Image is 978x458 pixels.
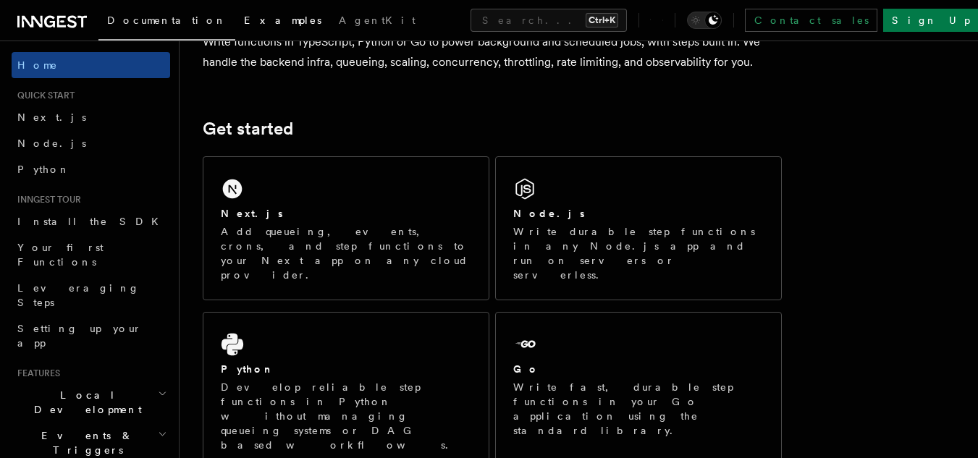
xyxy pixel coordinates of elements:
span: Your first Functions [17,242,104,268]
p: Develop reliable step functions in Python without managing queueing systems or DAG based workflows. [221,380,471,452]
h2: Python [221,362,274,376]
a: Contact sales [745,9,877,32]
h2: Node.js [513,206,585,221]
a: Install the SDK [12,208,170,234]
button: Search...Ctrl+K [471,9,627,32]
a: Node.jsWrite durable step functions in any Node.js app and run on servers or serverless. [495,156,782,300]
a: Python [12,156,170,182]
h2: Go [513,362,539,376]
p: Add queueing, events, crons, and step functions to your Next app on any cloud provider. [221,224,471,282]
a: Leveraging Steps [12,275,170,315]
span: Events & Triggers [12,428,158,457]
a: Setting up your app [12,315,170,356]
a: AgentKit [330,4,424,39]
p: Write functions in TypeScript, Python or Go to power background and scheduled jobs, with steps bu... [203,32,782,72]
a: Home [12,52,170,78]
h2: Next.js [221,206,283,221]
span: Node.js [17,137,86,149]
button: Local Development [12,382,170,423]
span: Quick start [12,90,75,101]
span: Python [17,164,70,175]
kbd: Ctrl+K [586,13,618,27]
span: Inngest tour [12,194,81,205]
span: Local Development [12,388,158,417]
a: Node.js [12,130,170,156]
span: Setting up your app [17,323,142,349]
a: Get started [203,119,293,139]
a: Next.jsAdd queueing, events, crons, and step functions to your Next app on any cloud provider. [203,156,489,300]
span: AgentKit [339,14,416,26]
span: Features [12,368,60,379]
a: Documentation [98,4,235,41]
a: Your first Functions [12,234,170,275]
a: Examples [235,4,330,39]
span: Install the SDK [17,216,167,227]
span: Home [17,58,58,72]
span: Examples [244,14,321,26]
p: Write durable step functions in any Node.js app and run on servers or serverless. [513,224,764,282]
span: Documentation [107,14,227,26]
button: Toggle dark mode [687,12,722,29]
span: Next.js [17,111,86,123]
p: Write fast, durable step functions in your Go application using the standard library. [513,380,764,438]
a: Next.js [12,104,170,130]
span: Leveraging Steps [17,282,140,308]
